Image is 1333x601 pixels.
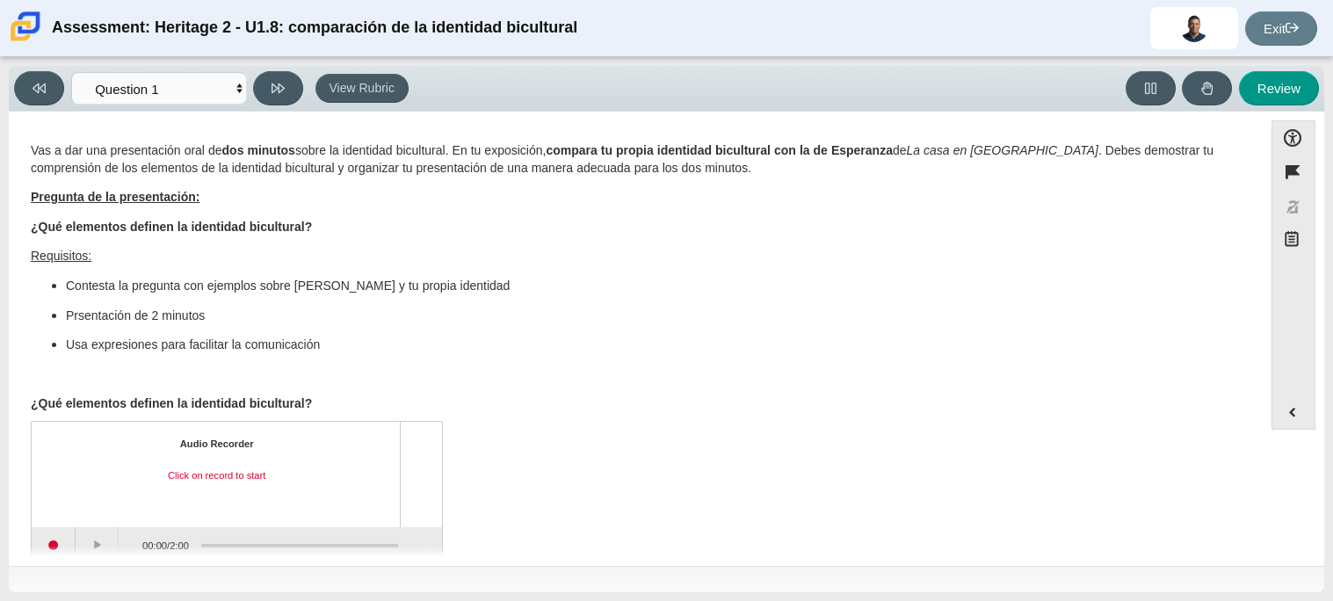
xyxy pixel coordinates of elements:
[1272,395,1315,429] button: Expand menu. Displays the button labels.
[66,308,1241,325] p: Prsentación de 2 minutos
[31,395,312,411] b: ¿Qué elementos definen la identidad bicultural?
[31,142,1241,177] p: Vas a dar una presentación oral de sobre la identidad bicultural. En tu exposición, de . Debes de...
[1271,120,1315,155] button: Open Accessibility Menu
[7,8,44,45] img: Carmen School of Science & Technology
[142,539,167,552] span: 00:00
[1245,11,1317,46] a: Exit
[167,539,170,552] span: /
[170,539,189,552] span: 2:00
[1271,190,1315,224] button: Toggle response masking
[18,120,1254,559] div: Assessment items
[222,142,295,158] strong: dos minutos
[31,189,200,205] strong: Pregunta de la presentación:
[32,527,76,562] button: Start recording
[201,544,398,547] div: Progress
[1239,71,1319,105] button: Review
[7,33,44,47] a: Carmen School of Science & Technology
[1271,224,1315,260] button: Notepad
[315,74,409,104] button: View Rubric
[31,248,91,264] u: Requisitos:
[1182,71,1232,105] button: Raise Your Hand
[76,527,120,562] button: Play
[66,278,1241,295] p: Contesta la pregunta con ejemplos sobre [PERSON_NAME] y tu propia identidad
[52,7,577,49] div: Assessment: Heritage 2 - U1.8: comparación de la identidad bicultural
[907,142,1098,158] i: La casa en [GEOGRAPHIC_DATA]
[180,438,254,452] div: Audio Recorder
[66,337,1241,354] p: Usa expresiones para facilitar la comunicación
[47,469,386,483] div: Click on record to start
[1271,155,1315,189] button: Flag item
[546,142,893,158] strong: compara tu propia identidad bicultural con la de Esperanza
[1180,14,1208,42] img: luis.huertasnavarr.IvF7eN
[31,219,312,235] b: ¿Qué elementos definen la identidad bicultural?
